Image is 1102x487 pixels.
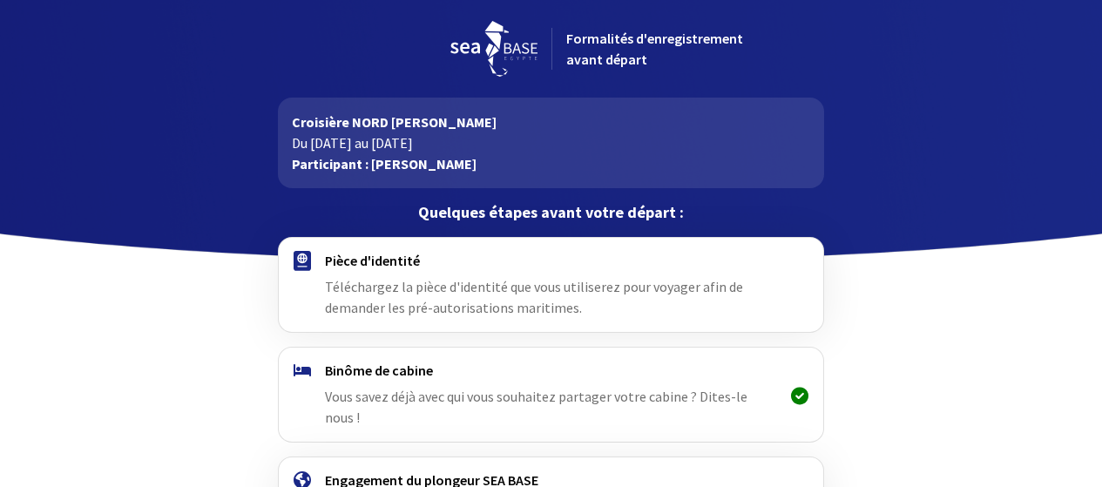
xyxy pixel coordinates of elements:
font: avant départ [566,51,647,68]
img: passport.svg [294,251,311,271]
font: Quelques étapes avant votre départ : [418,202,684,222]
font: Du [DATE] au [DATE] [292,134,413,152]
font: Téléchargez la pièce d'identité que vous utiliserez pour voyager afin de demander les pré-autoris... [325,278,743,316]
img: binome.svg [294,364,311,376]
font: Formalités d'enregistrement [566,30,743,47]
font: Vous savez déjà avec qui vous souhaitez partager votre cabine ? Dites-le nous ! [325,388,747,426]
font: Binôme de cabine [325,362,433,379]
font: Pièce d'identité [325,252,420,269]
img: logo_seabase.svg [450,21,537,77]
font: Croisière NORD [PERSON_NAME] [292,113,497,131]
font: Participant : [PERSON_NAME] [292,155,477,172]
